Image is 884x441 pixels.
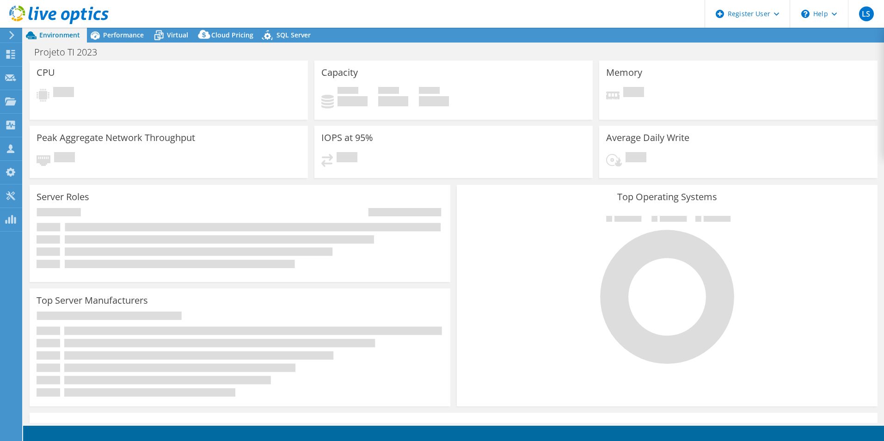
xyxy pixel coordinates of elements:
[419,96,449,106] h4: 0 GiB
[606,67,642,78] h3: Memory
[378,96,408,106] h4: 0 GiB
[338,96,368,106] h4: 0 GiB
[30,47,111,57] h1: Projeto TI 2023
[211,31,253,39] span: Cloud Pricing
[53,87,74,99] span: Pending
[378,87,399,96] span: Free
[37,133,195,143] h3: Peak Aggregate Network Throughput
[37,295,148,306] h3: Top Server Manufacturers
[623,87,644,99] span: Pending
[39,31,80,39] span: Environment
[801,10,810,18] svg: \n
[321,67,358,78] h3: Capacity
[859,6,874,21] span: LS
[606,133,689,143] h3: Average Daily Write
[103,31,144,39] span: Performance
[276,31,311,39] span: SQL Server
[337,152,357,165] span: Pending
[37,192,89,202] h3: Server Roles
[464,192,871,202] h3: Top Operating Systems
[167,31,188,39] span: Virtual
[338,87,358,96] span: Used
[37,67,55,78] h3: CPU
[54,152,75,165] span: Pending
[419,87,440,96] span: Total
[626,152,646,165] span: Pending
[321,133,373,143] h3: IOPS at 95%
